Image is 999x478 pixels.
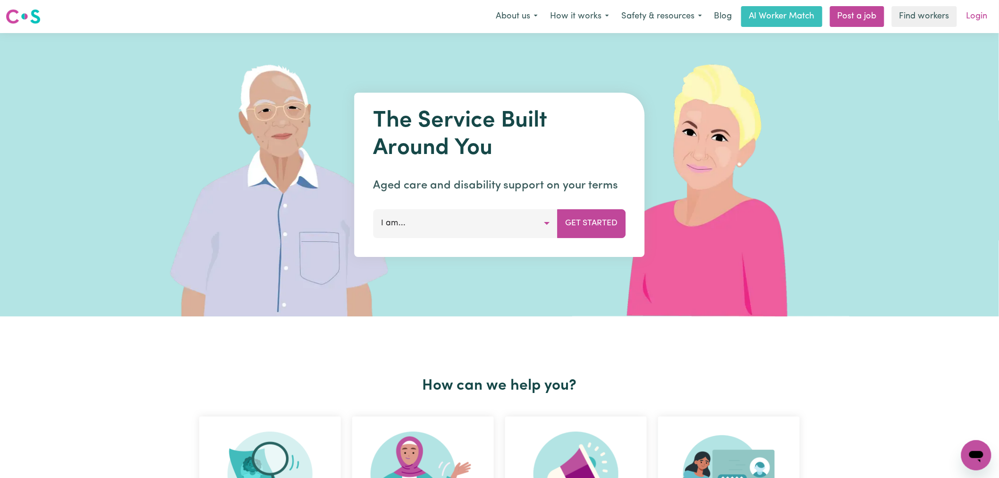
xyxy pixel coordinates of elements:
a: Blog [708,6,737,27]
a: Find workers [892,6,957,27]
a: Login [961,6,993,27]
a: Careseekers logo [6,6,41,27]
button: Get Started [558,209,626,238]
button: I am... [373,209,558,238]
button: Safety & resources [615,7,708,26]
a: AI Worker Match [741,6,822,27]
iframe: Button to launch messaging window [961,440,991,470]
p: Aged care and disability support on your terms [373,177,626,194]
h2: How can we help you? [194,377,805,395]
h1: The Service Built Around You [373,108,626,162]
img: Careseekers logo [6,8,41,25]
button: How it works [544,7,615,26]
button: About us [490,7,544,26]
a: Post a job [830,6,884,27]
